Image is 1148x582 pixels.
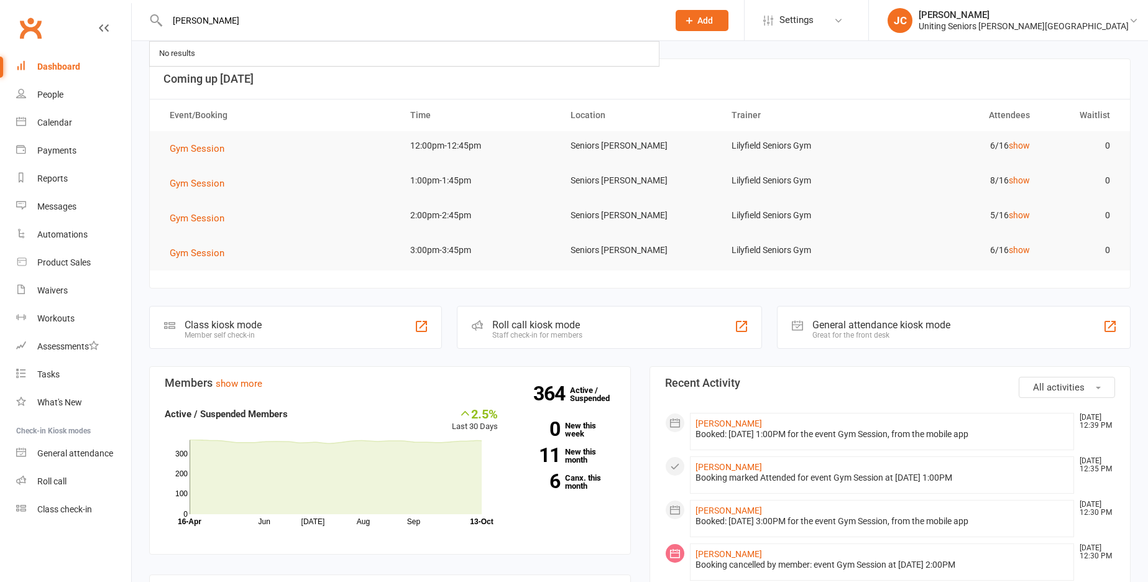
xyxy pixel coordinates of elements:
[16,109,131,137] a: Calendar
[881,201,1041,230] td: 5/16
[16,193,131,221] a: Messages
[676,10,728,31] button: Add
[779,6,814,34] span: Settings
[37,369,60,379] div: Tasks
[1009,210,1030,220] a: show
[37,448,113,458] div: General attendance
[37,229,88,239] div: Automations
[155,45,199,63] div: No results
[16,468,131,496] a: Roll call
[37,397,82,407] div: What's New
[559,201,720,230] td: Seniors [PERSON_NAME]
[919,21,1129,32] div: Uniting Seniors [PERSON_NAME][GEOGRAPHIC_DATA]
[1041,131,1121,160] td: 0
[16,221,131,249] a: Automations
[37,62,80,72] div: Dashboard
[1041,236,1121,265] td: 0
[1041,201,1121,230] td: 0
[16,81,131,109] a: People
[696,516,1069,527] div: Booked: [DATE] 3:00PM for the event Gym Session, from the mobile app
[570,377,625,412] a: 364Active / Suspended
[559,236,720,265] td: Seniors [PERSON_NAME]
[16,53,131,81] a: Dashboard
[696,506,762,515] a: [PERSON_NAME]
[1073,544,1114,560] time: [DATE] 12:30 PM
[37,201,76,211] div: Messages
[37,118,72,127] div: Calendar
[170,176,233,191] button: Gym Session
[1009,141,1030,150] a: show
[696,560,1069,570] div: Booking cancelled by member: event Gym Session at [DATE] 2:00PM
[163,73,1116,85] h3: Coming up [DATE]
[492,331,582,339] div: Staff check-in for members
[165,409,288,420] strong: Active / Suspended Members
[517,474,615,490] a: 6Canx. this month
[16,165,131,193] a: Reports
[170,246,233,261] button: Gym Session
[533,384,570,403] strong: 364
[696,418,762,428] a: [PERSON_NAME]
[696,473,1069,483] div: Booking marked Attended for event Gym Session at [DATE] 1:00PM
[170,143,224,154] span: Gym Session
[720,166,881,195] td: Lilyfield Seniors Gym
[881,236,1041,265] td: 6/16
[559,131,720,160] td: Seniors [PERSON_NAME]
[517,448,615,464] a: 11New this month
[492,319,582,331] div: Roll call kiosk mode
[16,305,131,333] a: Workouts
[696,549,762,559] a: [PERSON_NAME]
[399,236,559,265] td: 3:00pm-3:45pm
[517,420,560,438] strong: 0
[216,378,262,389] a: show more
[881,166,1041,195] td: 8/16
[185,331,262,339] div: Member self check-in
[888,8,912,33] div: JC
[37,285,68,295] div: Waivers
[1019,377,1115,398] button: All activities
[16,333,131,361] a: Assessments
[696,429,1069,440] div: Booked: [DATE] 1:00PM for the event Gym Session, from the mobile app
[919,9,1129,21] div: [PERSON_NAME]
[37,173,68,183] div: Reports
[1073,501,1114,517] time: [DATE] 12:30 PM
[517,472,560,491] strong: 6
[812,319,950,331] div: General attendance kiosk mode
[1073,457,1114,473] time: [DATE] 12:35 PM
[399,166,559,195] td: 1:00pm-1:45pm
[452,407,498,420] div: 2.5%
[452,407,498,433] div: Last 30 Days
[170,213,224,224] span: Gym Session
[15,12,46,44] a: Clubworx
[1041,99,1121,131] th: Waitlist
[37,341,99,351] div: Assessments
[559,166,720,195] td: Seniors [PERSON_NAME]
[881,131,1041,160] td: 6/16
[37,90,63,99] div: People
[399,201,559,230] td: 2:00pm-2:45pm
[1073,413,1114,430] time: [DATE] 12:39 PM
[399,99,559,131] th: Time
[720,99,881,131] th: Trainer
[720,236,881,265] td: Lilyfield Seniors Gym
[720,201,881,230] td: Lilyfield Seniors Gym
[399,131,559,160] td: 12:00pm-12:45pm
[16,277,131,305] a: Waivers
[37,504,92,514] div: Class check-in
[185,319,262,331] div: Class kiosk mode
[16,496,131,524] a: Class kiosk mode
[170,141,233,156] button: Gym Session
[170,247,224,259] span: Gym Session
[720,131,881,160] td: Lilyfield Seniors Gym
[37,145,76,155] div: Payments
[37,257,91,267] div: Product Sales
[1041,166,1121,195] td: 0
[158,99,399,131] th: Event/Booking
[1009,245,1030,255] a: show
[37,313,75,323] div: Workouts
[1009,175,1030,185] a: show
[16,389,131,417] a: What's New
[696,462,762,472] a: [PERSON_NAME]
[517,446,560,464] strong: 11
[1033,382,1085,393] span: All activities
[812,331,950,339] div: Great for the front desk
